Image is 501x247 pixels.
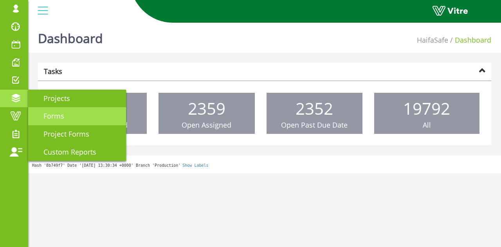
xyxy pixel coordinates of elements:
a: Projects [28,90,126,108]
h1: Dashboard [38,20,103,53]
a: 2359 Open Assigned [159,93,254,134]
span: All [423,120,431,130]
span: 19792 [403,97,450,119]
span: Open Assigned [182,120,231,130]
span: Project Forms [34,129,89,139]
a: HaifaSafe [417,35,448,45]
li: Dashboard [448,35,491,45]
a: 19792 All [374,93,479,134]
a: Show Labels [182,163,208,168]
a: 2352 Open Past Due Date [267,93,362,134]
a: Project Forms [28,125,126,143]
span: 2359 [188,97,225,119]
span: Forms [34,111,64,121]
a: Custom Reports [28,143,126,161]
span: Hash '8b749f7' Date '[DATE] 13:30:34 +0000' Branch 'Production' [32,163,180,168]
span: Custom Reports [34,147,96,157]
a: Forms [28,107,126,125]
span: Projects [34,94,70,103]
span: 2352 [296,97,333,119]
strong: Tasks [44,67,62,76]
span: Open Past Due Date [281,120,348,130]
